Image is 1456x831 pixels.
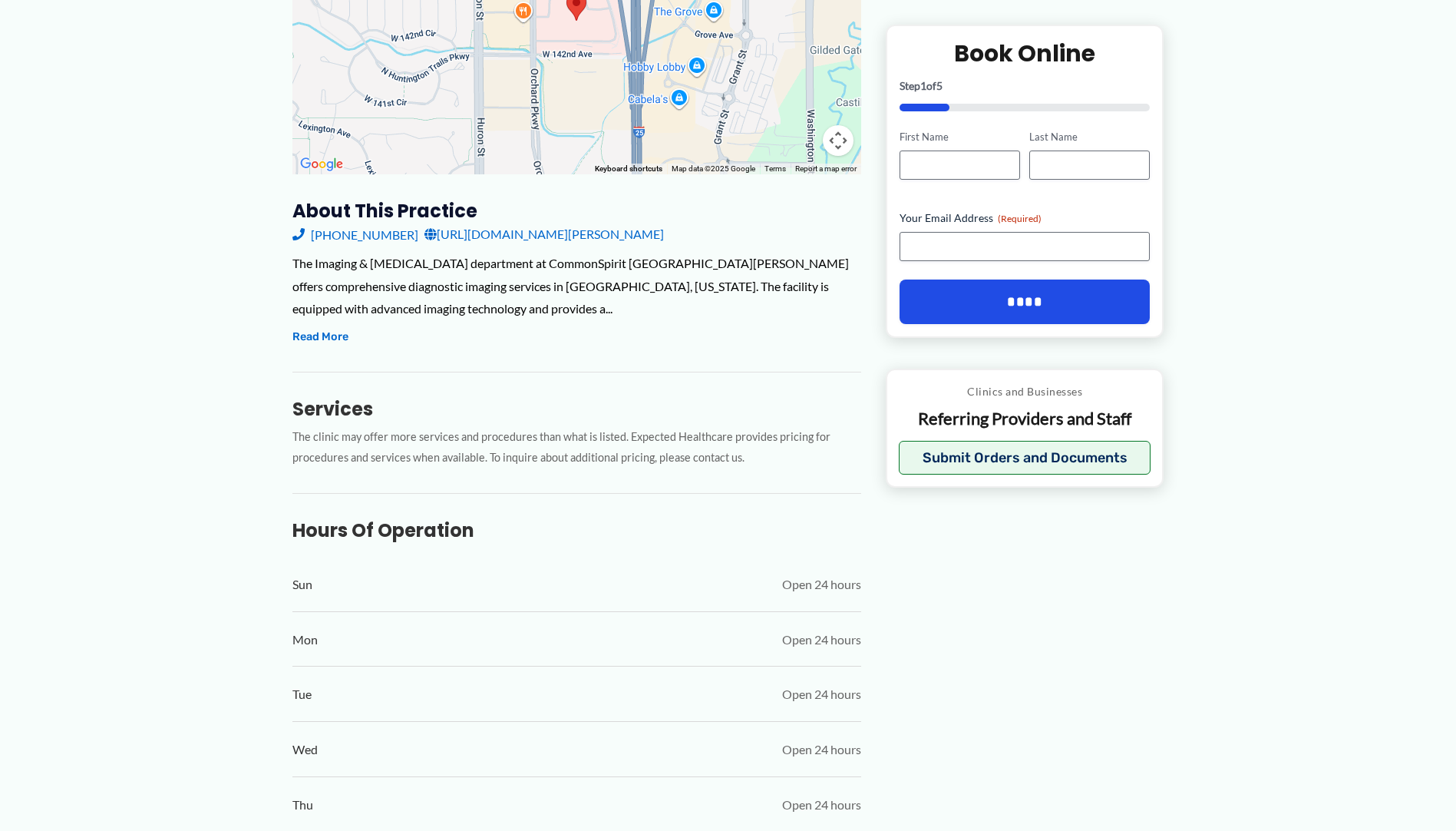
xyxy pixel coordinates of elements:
[782,683,861,706] span: Open 24 hours
[292,518,861,542] h3: Hours of Operation
[782,573,861,596] span: Open 24 hours
[936,79,943,92] span: 5
[672,164,755,173] span: Map data ©2025 Google
[823,125,853,156] button: Map camera controls
[764,164,786,173] a: Terms (opens in new tab)
[296,154,347,174] a: Open this area in Google Maps (opens a new window)
[900,38,1151,68] h2: Book Online
[899,382,1151,402] p: Clinics and Businesses
[292,223,418,246] a: [PHONE_NUMBER]
[292,738,318,761] span: Wed
[292,683,312,706] span: Tue
[292,328,348,346] button: Read More
[1029,130,1150,144] label: Last Name
[292,199,861,223] h3: About this practice
[296,154,347,174] img: Google
[292,628,318,651] span: Mon
[782,738,861,761] span: Open 24 hours
[900,81,1151,91] p: Step of
[900,210,1151,226] label: Your Email Address
[595,164,662,174] button: Keyboard shortcuts
[998,213,1042,224] span: (Required)
[292,397,861,421] h3: Services
[899,441,1151,475] button: Submit Orders and Documents
[899,408,1151,430] p: Referring Providers and Staff
[795,164,857,173] a: Report a map error
[292,573,312,596] span: Sun
[920,79,926,92] span: 1
[292,793,313,816] span: Thu
[782,793,861,816] span: Open 24 hours
[782,628,861,651] span: Open 24 hours
[900,130,1020,144] label: First Name
[424,223,664,246] a: [URL][DOMAIN_NAME][PERSON_NAME]
[292,252,861,320] div: The Imaging & [MEDICAL_DATA] department at CommonSpirit [GEOGRAPHIC_DATA][PERSON_NAME] offers com...
[292,427,861,468] p: The clinic may offer more services and procedures than what is listed. Expected Healthcare provid...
